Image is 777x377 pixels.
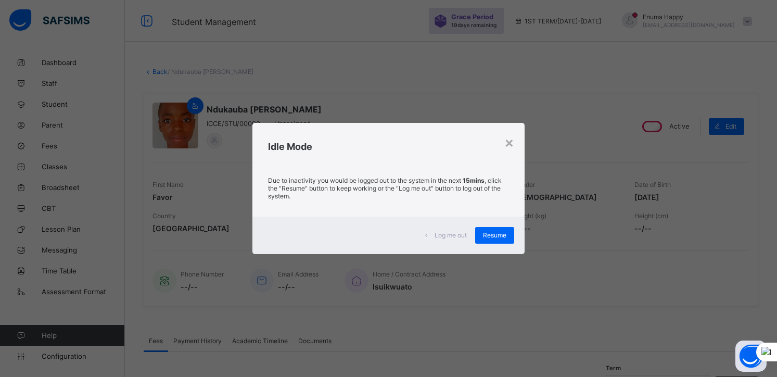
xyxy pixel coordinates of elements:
[463,177,485,184] strong: 15mins
[735,341,767,372] button: Open asap
[268,141,509,152] h2: Idle Mode
[268,177,509,200] p: Due to inactivity you would be logged out to the system in the next , click the "Resume" button t...
[435,231,467,239] span: Log me out
[483,231,506,239] span: Resume
[504,133,514,151] div: ×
